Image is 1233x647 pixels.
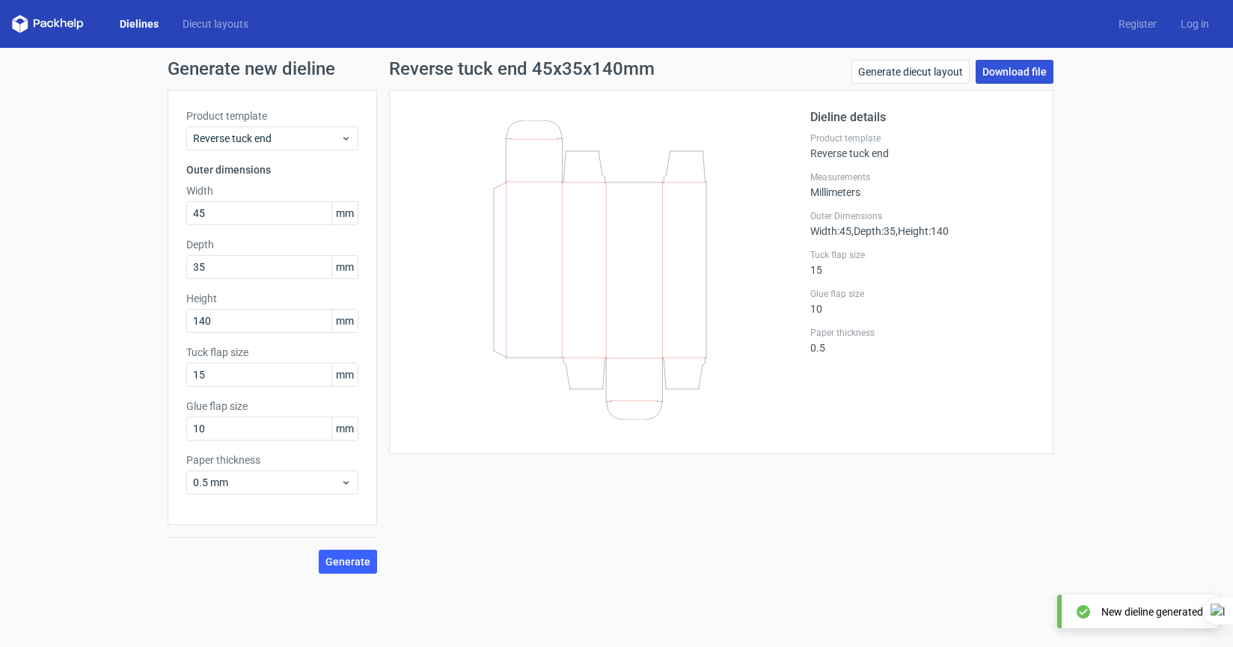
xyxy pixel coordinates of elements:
label: Height [186,291,358,306]
a: Register [1107,16,1169,31]
a: Log in [1169,16,1221,31]
h1: Reverse tuck end 45x35x140mm [389,60,655,78]
span: mm [331,202,358,224]
button: Generate [319,550,377,574]
span: , Height : 140 [896,225,949,237]
div: New dieline generated [1101,604,1203,619]
span: 0.5 mm [193,475,340,490]
a: Diecut layouts [171,16,260,31]
span: mm [331,364,358,386]
div: Reverse tuck end [810,132,1035,159]
h1: Generate new dieline [168,60,1065,78]
label: Paper thickness [810,327,1035,339]
span: mm [331,256,358,278]
label: Glue flap size [810,288,1035,300]
span: , Depth : 35 [851,225,896,237]
label: Tuck flap size [186,345,358,360]
span: Reverse tuck end [193,131,340,146]
div: 15 [810,249,1035,276]
span: mm [331,310,358,332]
label: Glue flap size [186,399,358,414]
label: Product template [186,108,358,123]
label: Paper thickness [186,453,358,467]
label: Outer Dimensions [810,210,1035,222]
a: Generate diecut layout [851,60,970,84]
div: 0.5 [810,327,1035,354]
label: Tuck flap size [810,249,1035,261]
h2: Dieline details [810,108,1035,126]
a: Download file [976,60,1053,84]
span: mm [331,417,358,440]
h3: Outer dimensions [186,162,358,177]
label: Product template [810,132,1035,144]
div: 10 [810,288,1035,315]
label: Depth [186,237,358,252]
span: Generate [325,556,370,567]
div: Millimeters [810,171,1035,198]
span: Width : 45 [810,225,851,237]
a: Dielines [108,16,171,31]
label: Width [186,183,358,198]
label: Measurements [810,171,1035,183]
